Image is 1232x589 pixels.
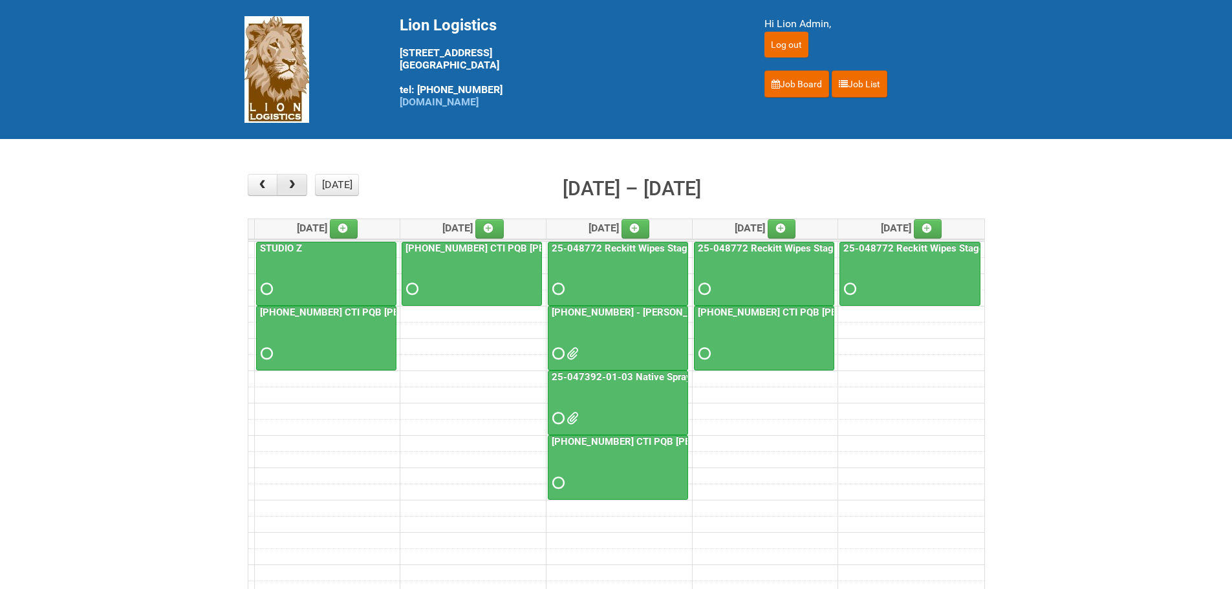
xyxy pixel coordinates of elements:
[621,219,650,239] a: Add an event
[548,370,688,435] a: 25-047392-01-03 Native Spray Rapid Response
[256,306,396,370] a: [PHONE_NUMBER] CTI PQB [PERSON_NAME] Real US - blinding day
[567,414,576,423] span: 25-047392-01-03 JNF.DOC 25-047392-01-03 - MDN.xlsx
[552,478,561,487] span: Requested
[549,242,803,254] a: 25-048772 Reckitt Wipes Stage 4 - blinding/labeling day
[402,242,542,306] a: [PHONE_NUMBER] CTI PQB [PERSON_NAME] Real US - blinding day
[400,16,497,34] span: Lion Logistics
[698,284,708,294] span: Requested
[406,284,415,294] span: Requested
[881,222,942,234] span: [DATE]
[841,242,1095,254] a: 25-048772 Reckitt Wipes Stage 4 - blinding/labeling day
[261,284,270,294] span: Requested
[552,414,561,423] span: Requested
[548,242,688,306] a: 25-048772 Reckitt Wipes Stage 4 - blinding/labeling day
[330,219,358,239] a: Add an event
[735,222,796,234] span: [DATE]
[914,219,942,239] a: Add an event
[764,16,988,32] div: Hi Lion Admin,
[698,349,708,358] span: Requested
[567,349,576,358] span: JNF.DOC MDN (2).xlsx MDN.xlsx
[844,284,853,294] span: Requested
[403,242,705,254] a: [PHONE_NUMBER] CTI PQB [PERSON_NAME] Real US - blinding day
[589,222,650,234] span: [DATE]
[694,306,834,370] a: [PHONE_NUMBER] CTI PQB [PERSON_NAME] Real US - blinding day
[563,174,701,204] h2: [DATE] – [DATE]
[315,174,359,196] button: [DATE]
[694,242,834,306] a: 25-048772 Reckitt Wipes Stage 4 - blinding/labeling day
[548,435,688,500] a: [PHONE_NUMBER] CTI PQB [PERSON_NAME] Real US - blinding day
[442,222,504,234] span: [DATE]
[244,63,309,75] a: Lion Logistics
[764,32,808,58] input: Log out
[768,219,796,239] a: Add an event
[549,371,766,383] a: 25-047392-01-03 Native Spray Rapid Response
[552,284,561,294] span: Requested
[549,306,777,318] a: [PHONE_NUMBER] - [PERSON_NAME] UFC CUT US
[695,306,997,318] a: [PHONE_NUMBER] CTI PQB [PERSON_NAME] Real US - blinding day
[764,70,829,98] a: Job Board
[832,70,887,98] a: Job List
[261,349,270,358] span: Requested
[257,306,559,318] a: [PHONE_NUMBER] CTI PQB [PERSON_NAME] Real US - blinding day
[297,222,358,234] span: [DATE]
[548,306,688,370] a: [PHONE_NUMBER] - [PERSON_NAME] UFC CUT US
[695,242,949,254] a: 25-048772 Reckitt Wipes Stage 4 - blinding/labeling day
[839,242,980,306] a: 25-048772 Reckitt Wipes Stage 4 - blinding/labeling day
[256,242,396,306] a: STUDIO Z
[400,16,732,108] div: [STREET_ADDRESS] [GEOGRAPHIC_DATA] tel: [PHONE_NUMBER]
[552,349,561,358] span: Requested
[475,219,504,239] a: Add an event
[549,436,851,447] a: [PHONE_NUMBER] CTI PQB [PERSON_NAME] Real US - blinding day
[257,242,305,254] a: STUDIO Z
[400,96,479,108] a: [DOMAIN_NAME]
[244,16,309,123] img: Lion Logistics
